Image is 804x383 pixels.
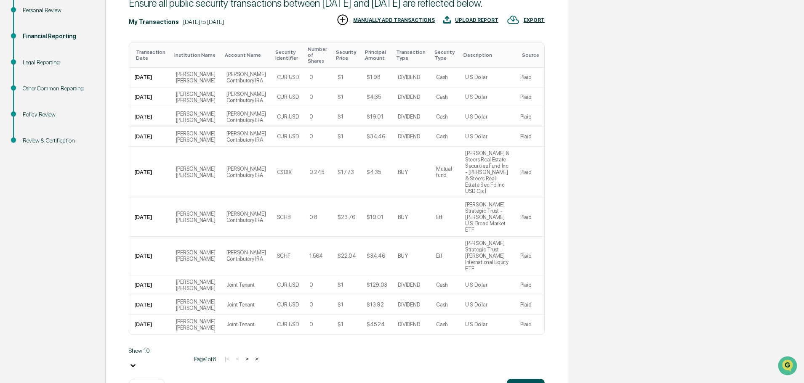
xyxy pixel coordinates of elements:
div: $19.01 [367,214,383,220]
div: DIVIDEND [398,114,420,120]
div: CUR:USD [277,94,299,100]
a: 🖐️Preclearance [5,103,58,118]
div: $22.04 [338,253,356,259]
div: DIVIDEND [398,94,420,100]
span: Pylon [84,143,102,149]
div: Policy Review [23,110,92,119]
div: 🔎 [8,123,15,129]
div: 0 [309,114,313,120]
div: 0.8 [309,214,317,220]
div: [PERSON_NAME] [PERSON_NAME] [176,71,216,84]
div: $1 [338,133,343,140]
div: [DATE] to [DATE] [183,18,224,25]
div: [PERSON_NAME] [PERSON_NAME] [176,318,216,331]
button: Start new chat [143,67,153,77]
div: [PERSON_NAME] [PERSON_NAME] [176,211,216,223]
div: $1 [338,114,343,120]
div: $129.03 [367,282,387,288]
td: [DATE] [129,315,171,334]
div: $34.46 [367,253,385,259]
span: Page 1 of 6 [194,356,216,362]
td: Plaid [515,315,544,334]
div: 1.564 [309,253,323,259]
td: Plaid [515,107,544,127]
div: BUY [398,169,407,175]
div: Legal Reporting [23,58,92,67]
div: CUR:USD [277,301,299,308]
img: MANUALLY ADD TRANSACTIONS [336,13,349,26]
div: 0 [309,282,313,288]
div: Toggle SortBy [136,49,168,61]
div: [PERSON_NAME] [PERSON_NAME] [176,166,216,178]
div: DIVIDEND [398,301,420,308]
div: Cash [436,321,448,328]
div: 0 [309,74,313,80]
td: [PERSON_NAME] Contributory IRA [221,68,272,87]
div: [PERSON_NAME] [PERSON_NAME] [176,249,216,262]
div: BUY [398,214,407,220]
div: Toggle SortBy [308,46,329,64]
div: SCHF [277,253,290,259]
td: Plaid [515,147,544,198]
td: [DATE] [129,198,171,237]
div: CUR:USD [277,74,299,80]
div: CUR:USD [277,282,299,288]
td: [DATE] [129,147,171,198]
div: Toggle SortBy [434,49,457,61]
a: 🔎Data Lookup [5,119,56,134]
div: CUR:USD [277,321,299,328]
div: $1 [338,94,343,100]
td: Plaid [515,275,544,295]
div: Cash [436,114,448,120]
div: $13.92 [367,301,383,308]
div: Cash [436,133,448,140]
td: Plaid [515,295,544,315]
td: Joint Tenant [221,315,272,334]
div: Toggle SortBy [522,52,541,58]
td: [PERSON_NAME] Contributory IRA [221,107,272,127]
td: [PERSON_NAME] Contributory IRA [221,147,272,198]
div: Toggle SortBy [396,49,428,61]
div: Toggle SortBy [336,49,358,61]
div: CSDIX [277,169,292,175]
div: DIVIDEND [398,282,420,288]
div: Etf [436,214,442,220]
div: [PERSON_NAME] Strategic Trust - [PERSON_NAME] International Equity ETF [465,240,510,272]
div: $1 [338,74,343,80]
p: How can we help? [8,18,153,31]
div: $1 [338,321,343,328]
div: Toggle SortBy [275,49,301,61]
div: Cash [436,94,448,100]
div: Toggle SortBy [463,52,512,58]
td: [PERSON_NAME] Contributory IRA [221,127,272,147]
td: Plaid [515,127,544,147]
img: 1746055101610-c473b297-6a78-478c-a979-82029cc54cd1 [8,64,24,79]
div: SCHB [277,214,290,220]
div: $34.46 [367,133,385,140]
div: 0 [309,301,313,308]
td: Plaid [515,237,544,275]
div: Financial Reporting [23,32,92,41]
div: We're available if you need us! [29,73,106,79]
a: 🗄️Attestations [58,103,108,118]
div: $4.35 [367,94,381,100]
div: $1.98 [367,74,381,80]
td: Plaid [515,68,544,87]
div: Show 10 [129,347,188,354]
div: DIVIDEND [398,321,420,328]
iframe: Open customer support [777,355,800,378]
div: [PERSON_NAME] [PERSON_NAME] [176,298,216,311]
button: |< [222,355,232,362]
img: EXPORT [507,13,519,26]
div: U S Dollar [465,282,487,288]
div: [PERSON_NAME] [PERSON_NAME] [176,130,216,143]
div: $19.01 [367,114,383,120]
div: [PERSON_NAME] & Steers Real Estate Securities Fund Inc - [PERSON_NAME] & Steers Real Estate Sec F... [465,150,510,194]
div: U S Dollar [465,301,487,308]
td: [DATE] [129,68,171,87]
td: Plaid [515,87,544,107]
div: 0 [309,321,313,328]
div: 0.245 [309,169,324,175]
div: My Transactions [129,18,179,25]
